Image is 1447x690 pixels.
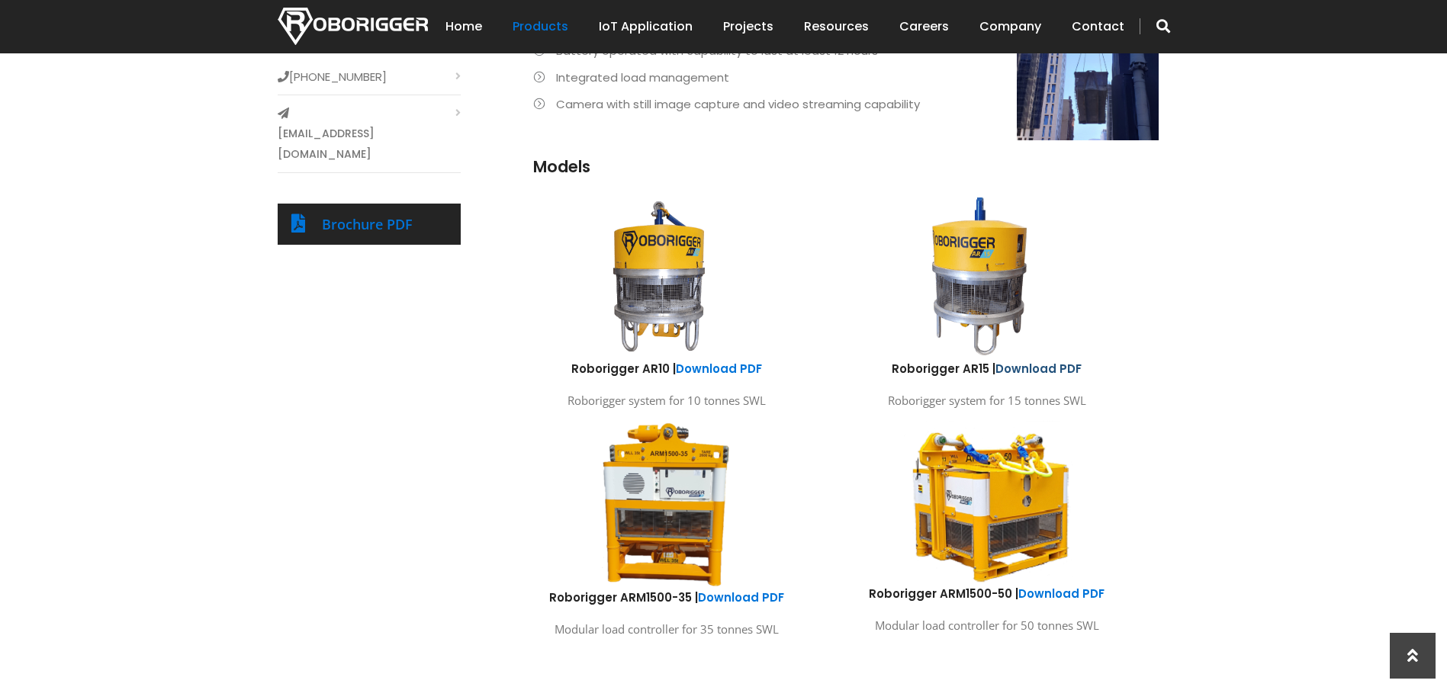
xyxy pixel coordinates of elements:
[278,124,461,165] a: [EMAIL_ADDRESS][DOMAIN_NAME]
[599,3,693,50] a: IoT Application
[804,3,869,50] a: Resources
[518,361,815,377] h6: Roborigger AR10 |
[518,390,815,411] p: Roborigger system for 10 tonnes SWL
[838,361,1136,377] h6: Roborigger AR15 |
[533,94,1159,114] li: Camera with still image capture and video streaming capability
[1018,586,1105,602] a: Download PDF
[838,390,1136,411] p: Roborigger system for 15 tonnes SWL
[322,215,413,233] a: Brochure PDF
[278,66,461,95] li: [PHONE_NUMBER]
[698,589,784,605] a: Download PDF
[518,589,815,605] h6: Roborigger ARM1500-35 |
[995,361,1082,377] a: Download PDF
[533,67,1159,88] li: Integrated load management
[445,3,482,50] a: Home
[723,3,773,50] a: Projects
[979,3,1041,50] a: Company
[676,361,762,377] a: Download PDF
[899,3,949,50] a: Careers
[513,3,568,50] a: Products
[278,8,428,45] img: Nortech
[518,619,815,640] p: Modular load controller for 35 tonnes SWL
[838,615,1136,636] p: Modular load controller for 50 tonnes SWL
[533,156,1159,178] h3: Models
[838,586,1136,602] h6: Roborigger ARM1500-50 |
[1072,3,1124,50] a: Contact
